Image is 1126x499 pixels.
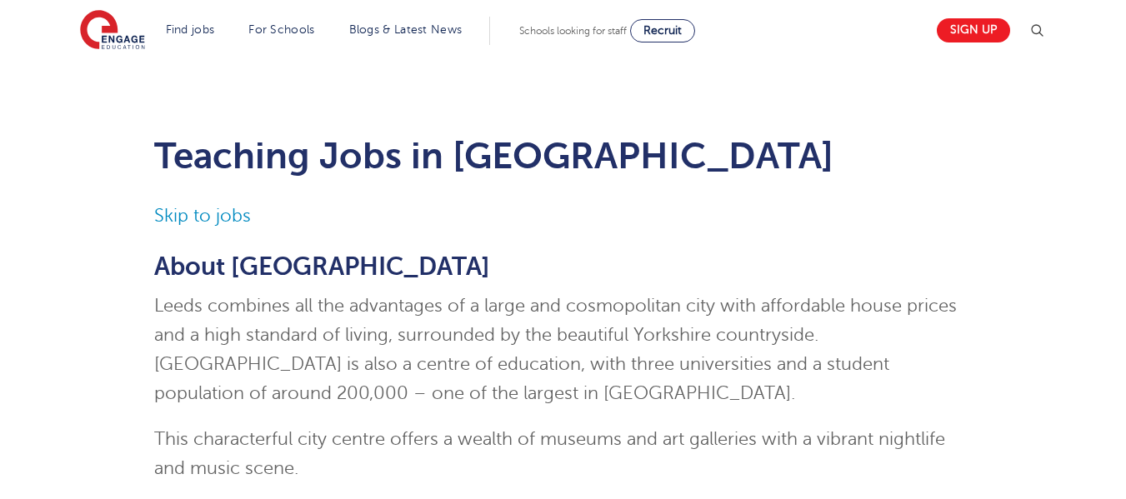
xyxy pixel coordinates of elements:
a: Skip to jobs [154,206,251,226]
a: Sign up [937,18,1010,42]
span: Recruit [643,24,682,37]
a: Find jobs [166,23,215,36]
span: Schools looking for staff [519,25,627,37]
h1: Teaching Jobs in [GEOGRAPHIC_DATA] [154,135,972,177]
a: Blogs & Latest News [349,23,463,36]
span: This characterful city centre offers a wealth of museums and art galleries with a vibrant nightli... [154,429,945,478]
a: Recruit [630,19,695,42]
span: About [GEOGRAPHIC_DATA] [154,252,490,281]
img: Engage Education [80,10,145,52]
a: For Schools [248,23,314,36]
span: Leeds combines all the advantages of a large and cosmopolitan city with affordable house prices a... [154,296,957,403]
